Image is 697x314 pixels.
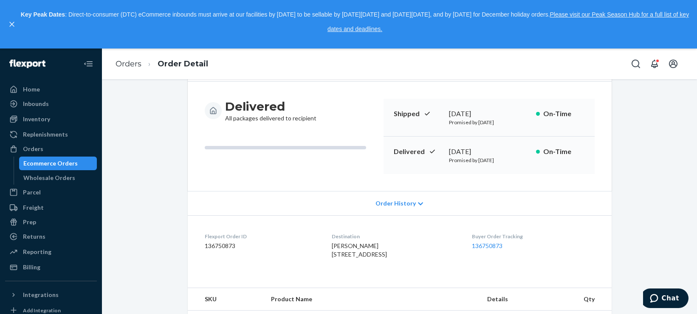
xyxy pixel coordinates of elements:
[23,100,49,108] div: Inbounds
[5,260,97,274] a: Billing
[8,20,16,29] button: close,
[109,51,215,77] ol: breadcrumbs
[158,59,208,69] a: Order Detail
[5,97,97,111] a: Inbounds
[23,232,45,241] div: Returns
[23,85,40,94] div: Home
[646,55,663,72] button: Open notifications
[205,242,318,250] dd: 136750873
[23,188,41,197] div: Parcel
[23,115,50,123] div: Inventory
[23,130,68,139] div: Replenishments
[375,199,416,208] span: Order History
[23,203,44,212] div: Freight
[19,171,97,185] a: Wholesale Orders
[449,157,529,164] p: Promised by [DATE]
[449,109,529,119] div: [DATE]
[225,99,316,123] div: All packages delivered to recipient
[472,242,502,249] a: 136750873
[264,288,480,311] th: Product Name
[5,215,97,229] a: Prep
[23,291,59,299] div: Integrations
[5,201,97,214] a: Freight
[80,55,97,72] button: Close Navigation
[23,174,75,182] div: Wholesale Orders
[5,230,97,243] a: Returns
[472,233,594,240] dt: Buyer Order Tracking
[449,147,529,157] div: [DATE]
[543,147,584,157] p: On-Time
[9,60,45,68] img: Flexport logo
[188,288,265,311] th: SKU
[5,83,97,96] a: Home
[449,119,529,126] p: Promised by [DATE]
[627,55,644,72] button: Open Search Box
[394,109,442,119] p: Shipped
[480,288,574,311] th: Details
[573,288,611,311] th: Qty
[21,11,65,18] strong: Key Peak Dates
[23,263,40,271] div: Billing
[5,245,97,259] a: Reporting
[5,142,97,156] a: Orders
[665,55,682,72] button: Open account menu
[5,128,97,141] a: Replenishments
[23,159,78,168] div: Ecommerce Orders
[643,288,689,310] iframe: Opens a widget where you can chat to one of our agents
[5,112,97,126] a: Inventory
[5,186,97,199] a: Parcel
[23,248,51,256] div: Reporting
[23,145,43,153] div: Orders
[225,99,316,114] h3: Delivered
[394,147,442,157] p: Delivered
[332,233,458,240] dt: Destination
[20,8,689,36] p: : Direct-to-consumer (DTC) eCommerce inbounds must arrive at our facilities by [DATE] to be sella...
[327,11,689,32] a: Please visit our Peak Season Hub for a full list of key dates and deadlines.
[205,233,318,240] dt: Flexport Order ID
[543,109,584,119] p: On-Time
[23,307,61,314] div: Add Integration
[332,242,387,258] span: [PERSON_NAME] [STREET_ADDRESS]
[116,59,141,69] a: Orders
[23,218,36,226] div: Prep
[19,157,97,170] a: Ecommerce Orders
[5,288,97,302] button: Integrations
